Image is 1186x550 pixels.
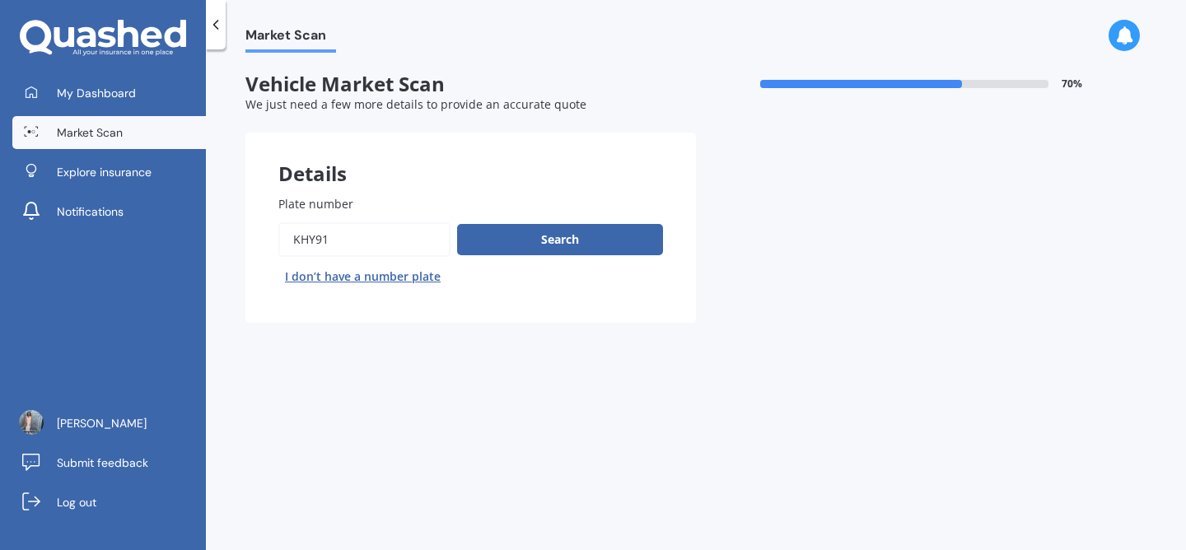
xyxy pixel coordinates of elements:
[12,116,206,149] a: Market Scan
[19,410,44,435] img: ACg8ocKxU9JcoolYCPCyJQgWAz_3EaqU1YUERajebapXeV4eKRCNxYou=s96-c
[12,77,206,110] a: My Dashboard
[457,224,663,255] button: Search
[245,72,696,96] span: Vehicle Market Scan
[12,486,206,519] a: Log out
[278,196,353,212] span: Plate number
[1062,78,1082,90] span: 70 %
[245,133,696,182] div: Details
[12,407,206,440] a: [PERSON_NAME]
[278,222,451,257] input: Enter plate number
[245,27,336,49] span: Market Scan
[12,195,206,228] a: Notifications
[57,124,123,141] span: Market Scan
[57,415,147,431] span: [PERSON_NAME]
[57,203,124,220] span: Notifications
[245,96,586,112] span: We just need a few more details to provide an accurate quote
[12,446,206,479] a: Submit feedback
[57,85,136,101] span: My Dashboard
[57,454,148,471] span: Submit feedback
[278,263,447,290] button: I don’t have a number plate
[57,164,152,180] span: Explore insurance
[57,494,96,510] span: Log out
[12,156,206,189] a: Explore insurance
